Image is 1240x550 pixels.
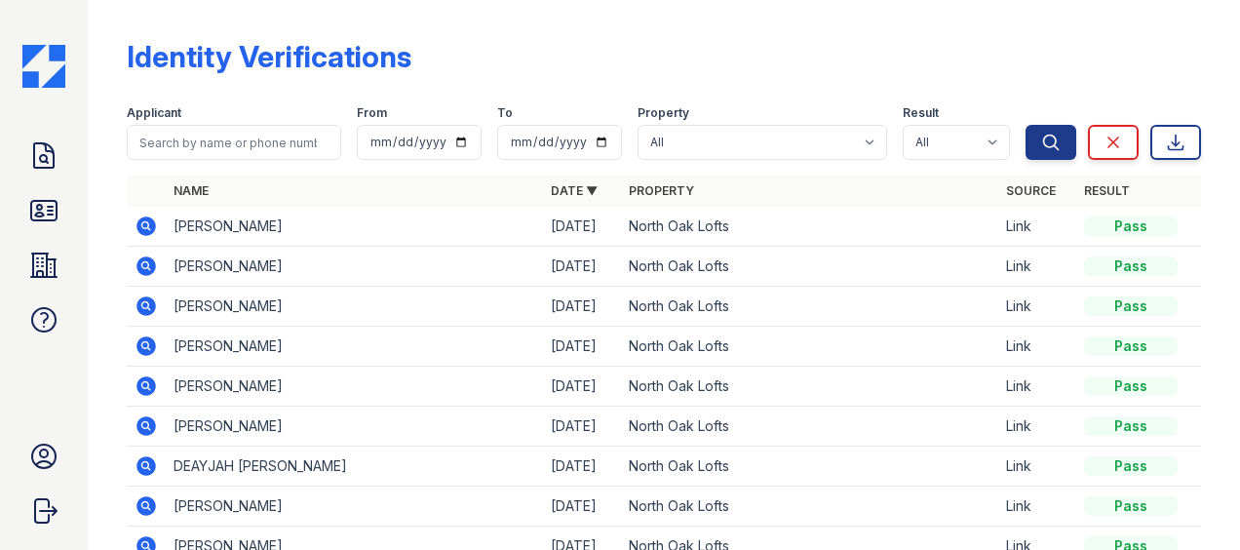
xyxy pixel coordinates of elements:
[127,125,341,160] input: Search by name or phone number
[543,407,621,447] td: [DATE]
[998,207,1076,247] td: Link
[166,367,543,407] td: [PERSON_NAME]
[998,367,1076,407] td: Link
[998,327,1076,367] td: Link
[1084,376,1178,396] div: Pass
[638,105,689,121] label: Property
[357,105,387,121] label: From
[998,487,1076,527] td: Link
[543,487,621,527] td: [DATE]
[621,367,998,407] td: North Oak Lofts
[166,247,543,287] td: [PERSON_NAME]
[166,487,543,527] td: [PERSON_NAME]
[543,247,621,287] td: [DATE]
[166,407,543,447] td: [PERSON_NAME]
[543,447,621,487] td: [DATE]
[621,207,998,247] td: North Oak Lofts
[166,207,543,247] td: [PERSON_NAME]
[166,447,543,487] td: DEAYJAH [PERSON_NAME]
[1084,336,1178,356] div: Pass
[621,327,998,367] td: North Oak Lofts
[998,447,1076,487] td: Link
[1084,496,1178,516] div: Pass
[1084,216,1178,236] div: Pass
[621,287,998,327] td: North Oak Lofts
[998,287,1076,327] td: Link
[166,287,543,327] td: [PERSON_NAME]
[1084,183,1130,198] a: Result
[543,367,621,407] td: [DATE]
[629,183,694,198] a: Property
[497,105,513,121] label: To
[621,247,998,287] td: North Oak Lofts
[621,407,998,447] td: North Oak Lofts
[1084,256,1178,276] div: Pass
[1084,456,1178,476] div: Pass
[174,183,209,198] a: Name
[543,207,621,247] td: [DATE]
[543,287,621,327] td: [DATE]
[621,487,998,527] td: North Oak Lofts
[1006,183,1056,198] a: Source
[22,45,65,88] img: CE_Icon_Blue-c292c112584629df590d857e76928e9f676e5b41ef8f769ba2f05ee15b207248.png
[127,105,181,121] label: Applicant
[903,105,939,121] label: Result
[998,407,1076,447] td: Link
[998,247,1076,287] td: Link
[166,327,543,367] td: [PERSON_NAME]
[127,39,411,74] div: Identity Verifications
[1084,416,1178,436] div: Pass
[551,183,598,198] a: Date ▼
[1084,296,1178,316] div: Pass
[543,327,621,367] td: [DATE]
[621,447,998,487] td: North Oak Lofts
